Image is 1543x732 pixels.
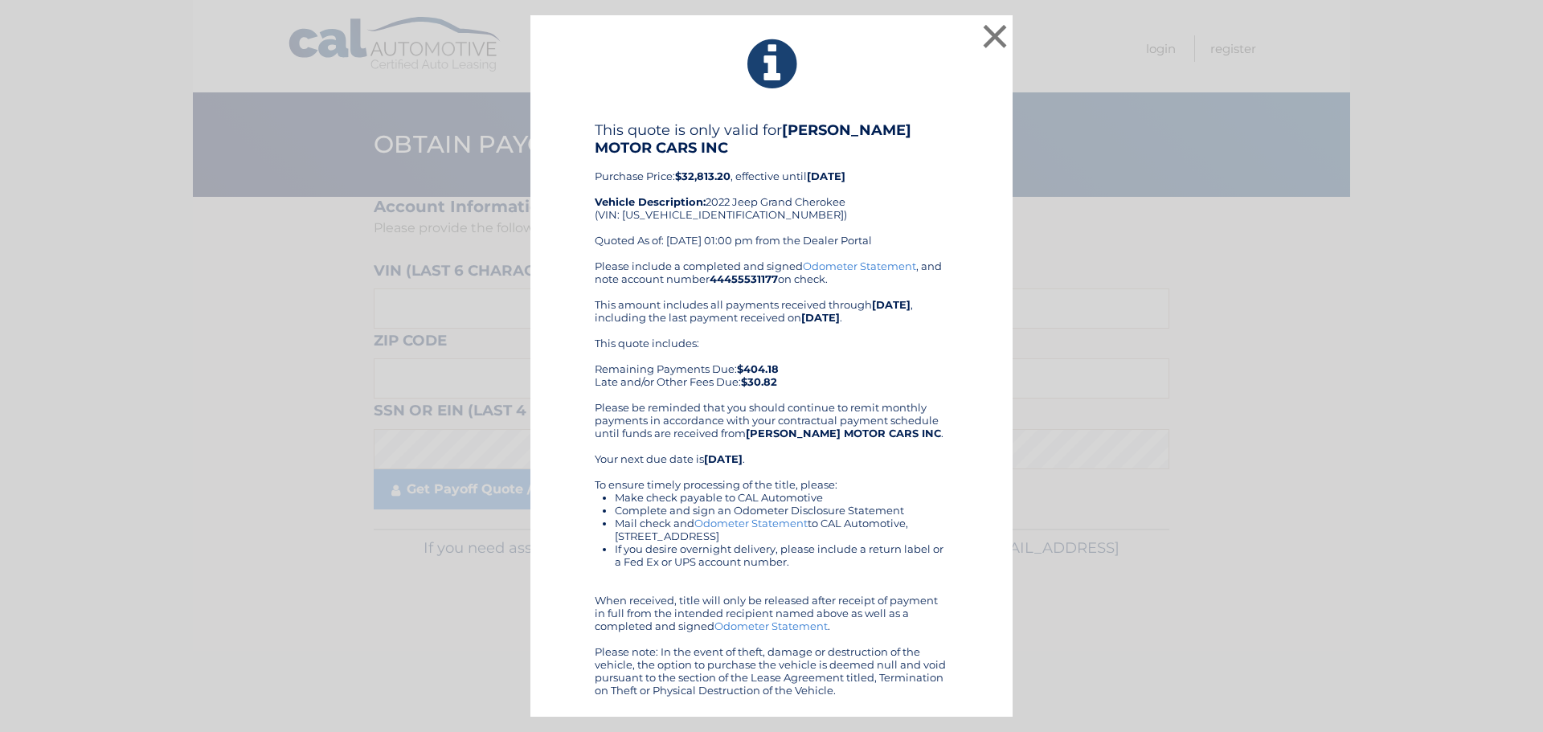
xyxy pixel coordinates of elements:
li: Make check payable to CAL Automotive [615,491,948,504]
li: Complete and sign an Odometer Disclosure Statement [615,504,948,517]
div: This quote includes: Remaining Payments Due: Late and/or Other Fees Due: [595,337,948,388]
b: $32,813.20 [675,170,731,182]
b: [PERSON_NAME] MOTOR CARS INC [595,121,911,157]
b: [DATE] [872,298,911,311]
li: If you desire overnight delivery, please include a return label or a Fed Ex or UPS account number. [615,542,948,568]
div: Purchase Price: , effective until 2022 Jeep Grand Cherokee (VIN: [US_VEHICLE_IDENTIFICATION_NUMBE... [595,121,948,260]
b: [DATE] [807,170,845,182]
b: [PERSON_NAME] MOTOR CARS INC [746,427,941,440]
a: Odometer Statement [694,517,808,530]
button: × [979,20,1011,52]
div: Please include a completed and signed , and note account number on check. This amount includes al... [595,260,948,697]
b: 44455531177 [710,272,778,285]
a: Odometer Statement [714,620,828,632]
b: [DATE] [704,452,743,465]
b: $404.18 [737,362,779,375]
strong: Vehicle Description: [595,195,706,208]
h4: This quote is only valid for [595,121,948,157]
b: [DATE] [801,311,840,324]
b: $30.82 [741,375,777,388]
a: Odometer Statement [803,260,916,272]
li: Mail check and to CAL Automotive, [STREET_ADDRESS] [615,517,948,542]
